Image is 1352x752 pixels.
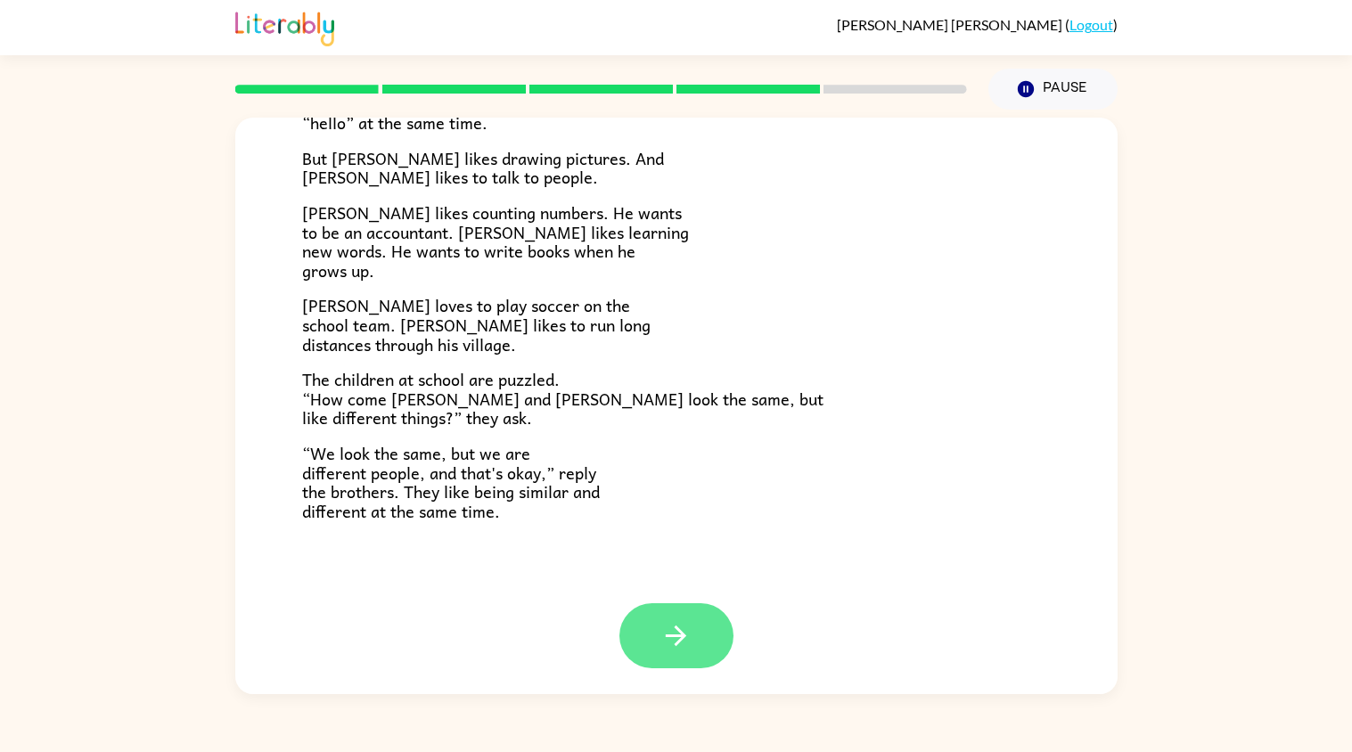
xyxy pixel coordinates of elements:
button: Pause [988,69,1118,110]
img: Literably [235,7,334,46]
span: [PERSON_NAME] loves to play soccer on the school team. [PERSON_NAME] likes to run long distances ... [302,292,651,356]
span: The children at school are puzzled. “How come [PERSON_NAME] and [PERSON_NAME] look the same, but ... [302,366,823,430]
div: ( ) [837,16,1118,33]
span: [PERSON_NAME] likes counting numbers. He wants to be an accountant. [PERSON_NAME] likes learning ... [302,200,689,283]
span: “We look the same, but we are different people, and that's okay,” reply the brothers. They like b... [302,440,600,524]
span: But [PERSON_NAME] likes drawing pictures. And [PERSON_NAME] likes to talk to people. [302,145,664,191]
a: Logout [1069,16,1113,33]
span: [PERSON_NAME] [PERSON_NAME] [837,16,1065,33]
